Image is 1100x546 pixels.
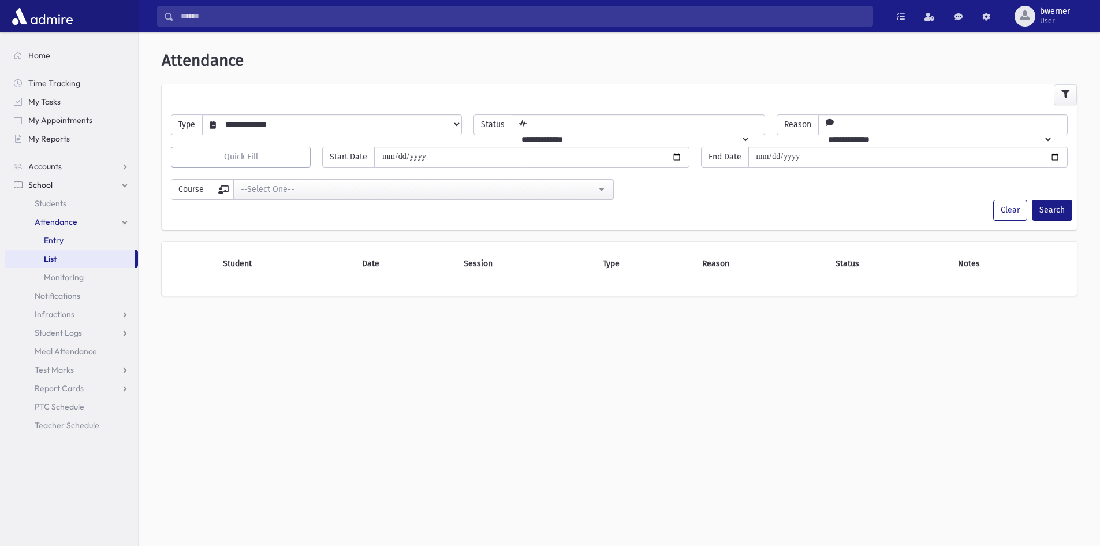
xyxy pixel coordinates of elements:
[28,96,61,107] span: My Tasks
[35,420,99,430] span: Teacher Schedule
[5,379,138,398] a: Report Cards
[829,251,951,277] th: Status
[5,213,138,231] a: Attendance
[5,111,138,129] a: My Appointments
[5,176,138,194] a: School
[9,5,76,28] img: AdmirePro
[5,92,138,111] a: My Tasks
[993,200,1027,221] button: Clear
[457,251,596,277] th: Session
[28,180,53,190] span: School
[5,398,138,416] a: PTC Schedule
[216,251,355,277] th: Student
[5,46,138,65] a: Home
[596,251,696,277] th: Type
[28,50,50,61] span: Home
[5,250,135,268] a: List
[5,231,138,250] a: Entry
[241,183,596,195] div: --Select One--
[28,115,92,125] span: My Appointments
[28,78,80,88] span: Time Tracking
[1032,200,1072,221] button: Search
[233,179,613,200] button: --Select One--
[5,74,138,92] a: Time Tracking
[5,268,138,287] a: Monitoring
[322,147,375,168] span: Start Date
[44,235,64,246] span: Entry
[5,361,138,379] a: Test Marks
[5,416,138,434] a: Teacher Schedule
[777,114,819,135] span: Reason
[5,342,138,361] a: Meal Attendance
[5,129,138,148] a: My Reports
[35,346,97,356] span: Meal Attendance
[174,6,872,27] input: Search
[5,305,138,324] a: Infractions
[44,254,57,264] span: List
[473,114,512,135] span: Status
[1040,16,1070,25] span: User
[35,217,77,227] span: Attendance
[1040,7,1070,16] span: bwerner
[171,114,203,135] span: Type
[171,179,211,200] span: Course
[171,147,311,168] button: Quick Fill
[695,251,829,277] th: Reason
[35,309,74,320] span: Infractions
[5,194,138,213] a: Students
[355,251,457,277] th: Date
[35,328,82,338] span: Student Logs
[162,51,244,70] span: Attendance
[5,157,138,176] a: Accounts
[35,402,84,412] span: PTC Schedule
[5,287,138,305] a: Notifications
[28,133,70,144] span: My Reports
[224,152,258,162] span: Quick Fill
[35,198,66,209] span: Students
[44,272,84,283] span: Monitoring
[951,251,1068,277] th: Notes
[5,324,138,342] a: Student Logs
[701,147,749,168] span: End Date
[35,291,80,301] span: Notifications
[35,365,74,375] span: Test Marks
[28,161,62,172] span: Accounts
[35,383,84,393] span: Report Cards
